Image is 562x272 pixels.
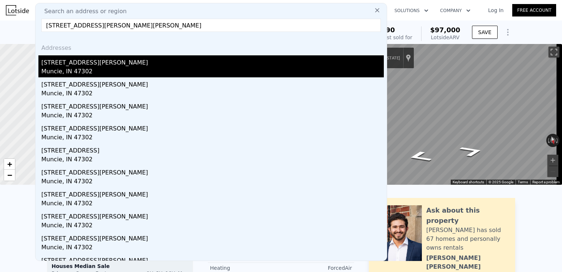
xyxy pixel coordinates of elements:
[426,226,508,252] div: [PERSON_NAME] has sold 67 homes and personally owns rentals
[352,34,412,41] div: Off Market, last sold for
[38,7,127,16] span: Search an address or region
[556,134,560,147] button: Rotate clockwise
[472,26,498,39] button: SAVE
[488,180,513,184] span: © 2025 Google
[434,4,476,17] button: Company
[41,253,384,265] div: [STREET_ADDRESS][PERSON_NAME]
[41,199,384,209] div: Muncie, IN 47302
[512,4,556,16] a: Free Account
[7,170,12,180] span: −
[41,133,384,143] div: Muncie, IN 47302
[41,165,384,177] div: [STREET_ADDRESS][PERSON_NAME]
[4,170,15,181] a: Zoom out
[4,159,15,170] a: Zoom in
[335,44,562,185] div: Street View
[41,121,384,133] div: [STREET_ADDRESS][PERSON_NAME]
[335,44,562,185] div: Map
[41,221,384,231] div: Muncie, IN 47302
[41,187,384,199] div: [STREET_ADDRESS][PERSON_NAME]
[430,26,460,34] span: $97,000
[547,166,558,177] button: Zoom out
[7,159,12,169] span: +
[41,67,384,77] div: Muncie, IN 47302
[41,89,384,99] div: Muncie, IN 47302
[548,47,559,58] button: Toggle fullscreen view
[406,54,411,62] a: Show location on map
[397,148,442,165] path: Go East, Greenlawn Ave
[41,111,384,121] div: Muncie, IN 47302
[389,4,434,17] button: Solutions
[41,231,384,243] div: [STREET_ADDRESS][PERSON_NAME]
[41,143,384,155] div: [STREET_ADDRESS]
[41,55,384,67] div: [STREET_ADDRESS][PERSON_NAME]
[479,7,512,14] a: Log In
[41,19,381,32] input: Enter an address, city, region, neighborhood or zip code
[281,264,352,272] div: ForcedAir
[453,180,484,185] button: Keyboard shortcuts
[547,155,558,166] button: Zoom in
[41,177,384,187] div: Muncie, IN 47302
[41,77,384,89] div: [STREET_ADDRESS][PERSON_NAME]
[532,180,560,184] a: Report a problem
[449,143,494,159] path: Go West, Greenlawn Ave
[426,254,508,271] div: [PERSON_NAME] [PERSON_NAME]
[41,209,384,221] div: [STREET_ADDRESS][PERSON_NAME]
[6,5,29,15] img: Lotside
[41,155,384,165] div: Muncie, IN 47302
[41,243,384,253] div: Muncie, IN 47302
[38,38,384,55] div: Addresses
[426,205,508,226] div: Ask about this property
[41,99,384,111] div: [STREET_ADDRESS][PERSON_NAME]
[52,262,188,270] div: Houses Median Sale
[501,25,515,40] button: Show Options
[210,264,281,272] div: Heating
[518,180,528,184] a: Terms (opens in new tab)
[430,34,460,41] div: Lotside ARV
[548,133,557,148] button: Reset the view
[546,134,550,147] button: Rotate counterclockwise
